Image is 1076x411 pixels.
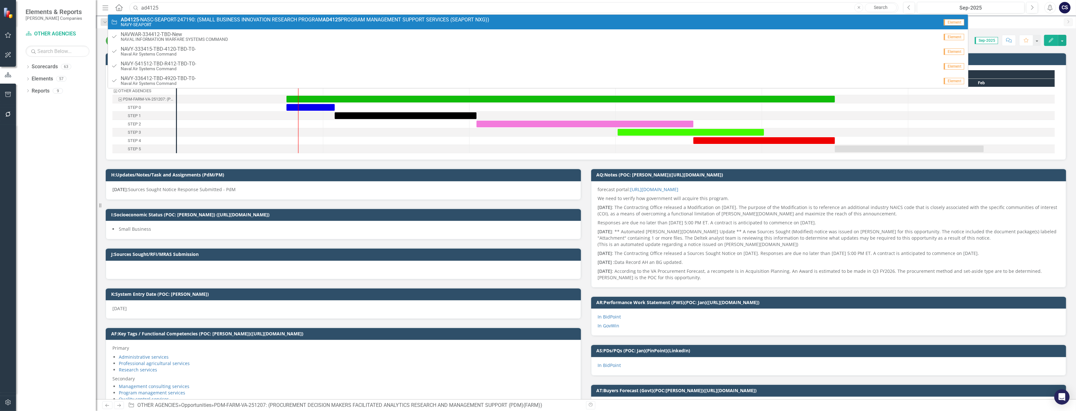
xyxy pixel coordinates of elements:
[1059,2,1071,13] div: CS
[112,112,176,120] div: Task: Start date: 2025-10-03 End date: 2025-11-02
[598,259,615,265] strong: [DATE] :
[128,402,581,409] div: » »
[61,64,71,70] div: 63
[121,37,228,42] small: NAVAL INFORMATION WARFARE SYSTEMS COMMAND
[129,2,898,13] input: Search ClearPoint...
[121,17,139,23] strong: AD4125
[112,374,574,382] p: Secondary
[32,75,53,83] a: Elements
[56,76,66,82] div: 57
[32,87,50,95] a: Reports
[944,19,964,26] span: Element
[112,95,176,103] div: Task: Start date: 2025-09-23 End date: 2026-01-16
[3,7,14,19] img: ClearPoint Strategy
[128,137,141,145] div: STEP 4
[53,88,63,93] div: 9
[108,44,968,59] a: NAVY-333415-TBD-4120-TBD-T0-Naval Air Systems CommandElement
[111,331,578,336] h3: AF:Key Tags / Functional Competencies (POC: [PERSON_NAME])([URL][DOMAIN_NAME])
[108,29,968,44] a: NAVWAR-334412-TBD-NewNAVAL INFORMATION WARFARE SYSTEMS COMMANDElement
[112,87,176,95] div: Task: OTHER AGENCIES Start date: 2025-10-07 End date: 2025-10-08
[128,128,141,137] div: STEP 3
[598,268,612,274] strong: [DATE]
[618,129,764,136] div: Task: Start date: 2025-12-01 End date: 2026-01-01
[108,59,968,73] a: NAVY-541512-TBD-R412-TBD-T0-Naval Air Systems CommandElement
[477,121,693,127] div: Task: Start date: 2025-11-02 End date: 2025-12-17
[119,396,169,402] a: Quality control services
[181,402,211,408] a: Opportunities
[214,402,542,408] div: PDM-FARM-VA-251207: (PROCUREMENT DECISION MAKERS FACILITATED ANALYTICS RESEARCH AND MANAGEMENT SU...
[1054,389,1070,405] div: Open Intercom Messenger
[119,226,151,232] span: Small Business
[112,137,176,145] div: STEP 4
[598,204,612,210] strong: [DATE]
[597,300,1063,305] h3: AR:Performance Work Statement (PWS)(POC: Jan)([URL][DOMAIN_NAME])
[598,250,612,256] strong: [DATE]
[597,172,1063,177] h3: AQ:Notes (POC: [PERSON_NAME])([URL][DOMAIN_NAME])
[598,323,620,329] a: In GovWin
[597,348,1063,353] h3: AS:PDs/PQs (POC: Jan)(PinPoint)(LinkedIn)
[598,218,1060,227] p: Responses are due no later than [DATE] 5:00 PM ET. A contract is anticipated to commence on [DATE].
[105,35,116,46] img: Active
[119,367,157,373] a: Research services
[112,186,574,193] p: Sources Sought Notice Response Submitted - PdM
[335,112,477,119] div: Task: Start date: 2025-10-03 End date: 2025-11-02
[112,87,176,95] div: OTHER AGENCIES
[119,354,169,360] a: Administrative services
[111,292,578,296] h3: K:System Entry Date (POC: [PERSON_NAME])
[944,49,964,55] span: Element
[112,145,176,153] div: Task: Start date: 2026-01-16 End date: 2026-02-15
[121,22,489,27] small: NAVY-SEAPORT
[137,402,179,408] a: OTHER AGENCIES
[32,63,58,71] a: Scorecards
[286,96,835,102] div: Task: Start date: 2025-09-23 End date: 2026-01-16
[112,95,176,103] div: PDM-FARM-VA-251207: (PROCUREMENT DECISION MAKERS FACILITATED ANALYTICS RESEARCH AND MANAGEMENT SU...
[111,252,578,257] h3: J:Sources Sought/RFI/MRAS Submission
[112,120,176,128] div: STEP 2
[112,137,176,145] div: Task: Start date: 2025-12-17 End date: 2026-01-16
[112,103,176,112] div: STEP 0
[865,3,897,12] a: Search
[112,120,176,128] div: Task: Start date: 2025-11-02 End date: 2025-12-17
[128,103,141,112] div: STEP 0
[112,186,128,192] strong: [DATE]:
[835,146,984,152] div: Task: Start date: 2026-01-16 End date: 2026-02-15
[975,37,998,44] span: Sep-2025
[598,227,1060,249] p: : ** Automated [PERSON_NAME][DOMAIN_NAME] Update ** A new Sources Sought (Modified) notice was is...
[123,95,174,103] div: PDM-FARM-VA-251207: (PROCUREMENT DECISION MAKERS FACILITATED ANALYTICS RESEARCH AND MANAGEMENT SU...
[121,52,196,56] small: Naval Air Systems Command
[944,63,964,70] span: Element
[598,186,1060,194] p: forecast portal:
[121,81,196,86] small: Naval Air Systems Command
[693,137,835,144] div: Task: Start date: 2025-12-17 End date: 2026-01-16
[119,390,185,396] a: Program management services
[598,362,621,368] a: In BidPoint
[118,87,151,95] div: OTHER AGENCIES
[111,212,578,217] h3: I:Socioeconomic Status (POC: [PERSON_NAME]) ([URL][DOMAIN_NAME])
[112,103,176,112] div: Task: Start date: 2025-09-23 End date: 2025-10-03
[108,73,968,88] a: NAVY-336412-TBD-4920-TBD-T0-Naval Air Systems CommandElement
[598,228,612,235] strong: [DATE]
[26,16,82,21] small: [PERSON_NAME] Companies
[119,383,189,389] a: Management consulting services
[112,305,127,311] span: [DATE]
[112,112,176,120] div: STEP 1
[119,360,190,366] a: Professional agricultural services
[598,203,1060,218] p: : The Contracting Office released a Modification on [DATE]. The purpose of the Modification is to...
[108,15,968,29] a: AD4125-NASC-SEAPORT-247190: (SMALL BUSINESS INNOVATION RESEARCH PROGRAMAD4125PROGRAM MANAGEMENT S...
[128,112,141,120] div: STEP 1
[112,345,574,353] p: Primary
[908,79,1055,87] div: Feb
[121,32,228,37] span: NAVWAR-334412-TBD-New
[286,104,335,111] div: Task: Start date: 2025-09-23 End date: 2025-10-03
[323,17,341,23] strong: AD4125
[598,314,621,320] a: In BidPoint
[112,128,176,137] div: STEP 3
[111,172,578,177] h3: H:Updates/Notes/Task and Assignments (PdM/PM)
[121,46,196,52] span: NAVY-333415-TBD-4120-TBD-T0-
[112,128,176,137] div: Task: Start date: 2025-12-01 End date: 2026-01-01
[598,258,1060,267] p: Data Record AH an BG updated.
[598,267,1060,281] p: : According to the VA Procurement Forecast, a recompete is in Acquisition Planning. An Award is e...
[597,388,1063,393] h3: AT:Buyers Forecast (Govt)(POC:[PERSON_NAME])([URL][DOMAIN_NAME])
[121,76,196,81] span: NAVY-336412-TBD-4920-TBD-T0-
[128,145,141,153] div: STEP 5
